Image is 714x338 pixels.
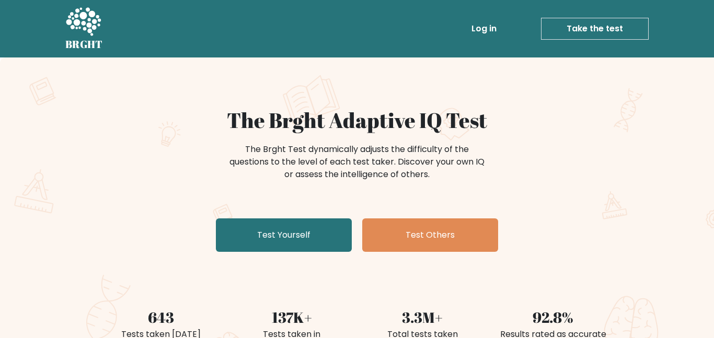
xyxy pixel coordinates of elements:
[226,143,488,181] div: The Brght Test dynamically adjusts the difficulty of the questions to the level of each test take...
[216,218,352,252] a: Test Yourself
[233,306,351,328] div: 137K+
[102,108,612,133] h1: The Brght Adaptive IQ Test
[102,306,220,328] div: 643
[541,18,649,40] a: Take the test
[65,38,103,51] h5: BRGHT
[363,306,481,328] div: 3.3M+
[362,218,498,252] a: Test Others
[65,4,103,53] a: BRGHT
[467,18,501,39] a: Log in
[494,306,612,328] div: 92.8%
